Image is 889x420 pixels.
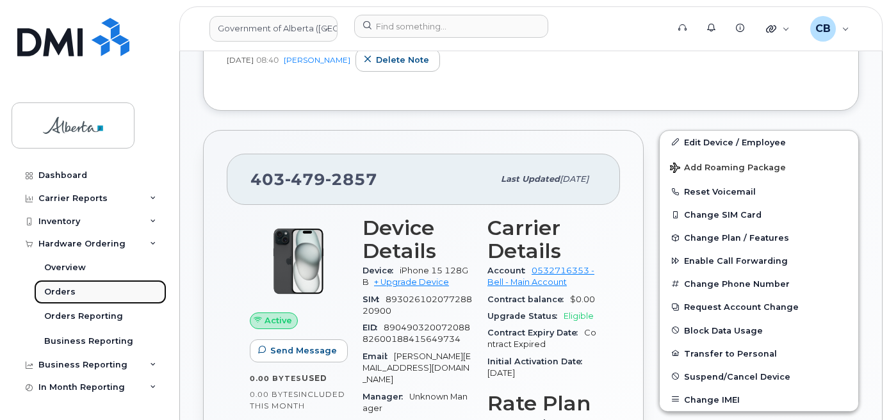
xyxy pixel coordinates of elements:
[363,351,394,361] span: Email
[285,170,325,189] span: 479
[363,216,472,262] h3: Device Details
[660,272,858,295] button: Change Phone Number
[660,342,858,365] button: Transfer to Personal
[363,295,386,304] span: SIM
[801,16,858,42] div: Carmen Borgess
[684,233,789,243] span: Change Plan / Features
[374,277,449,287] a: + Upgrade Device
[757,16,799,42] div: Quicklinks
[564,311,594,321] span: Eligible
[487,295,570,304] span: Contract balance
[363,266,468,287] span: iPhone 15 128GB
[684,256,788,266] span: Enable Call Forwarding
[670,163,786,175] span: Add Roaming Package
[265,314,292,327] span: Active
[487,392,597,415] h3: Rate Plan
[487,266,594,287] a: 0532716353 - Bell - Main Account
[209,16,338,42] a: Government of Alberta (GOA)
[501,174,560,184] span: Last updated
[487,357,589,366] span: Initial Activation Date
[363,266,400,275] span: Device
[660,131,858,154] a: Edit Device / Employee
[487,266,532,275] span: Account
[260,223,337,300] img: iPhone_15_Black.png
[363,295,472,316] span: 89302610207728820900
[354,15,548,38] input: Find something...
[487,328,584,337] span: Contract Expiry Date
[376,54,429,66] span: Delete note
[560,174,589,184] span: [DATE]
[660,388,858,411] button: Change IMEI
[363,392,468,413] span: Unknown Manager
[250,170,377,189] span: 403
[660,226,858,249] button: Change Plan / Features
[660,365,858,388] button: Suspend/Cancel Device
[270,344,337,357] span: Send Message
[250,339,348,362] button: Send Message
[363,351,471,385] span: [PERSON_NAME][EMAIL_ADDRESS][DOMAIN_NAME]
[325,170,377,189] span: 2857
[487,216,597,262] h3: Carrier Details
[250,374,302,383] span: 0.00 Bytes
[363,323,384,332] span: EID
[660,295,858,318] button: Request Account Change
[250,390,298,399] span: 0.00 Bytes
[363,323,470,344] span: 89049032007208882600188415649734
[302,373,327,383] span: used
[660,249,858,272] button: Enable Call Forwarding
[660,203,858,226] button: Change SIM Card
[684,371,790,381] span: Suspend/Cancel Device
[815,21,831,36] span: CB
[660,154,858,180] button: Add Roaming Package
[284,55,350,65] a: [PERSON_NAME]
[487,311,564,321] span: Upgrade Status
[256,54,279,65] span: 08:40
[570,295,595,304] span: $0.00
[363,392,409,401] span: Manager
[660,180,858,203] button: Reset Voicemail
[227,54,254,65] span: [DATE]
[355,49,440,72] button: Delete note
[487,368,515,378] span: [DATE]
[660,319,858,342] button: Block Data Usage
